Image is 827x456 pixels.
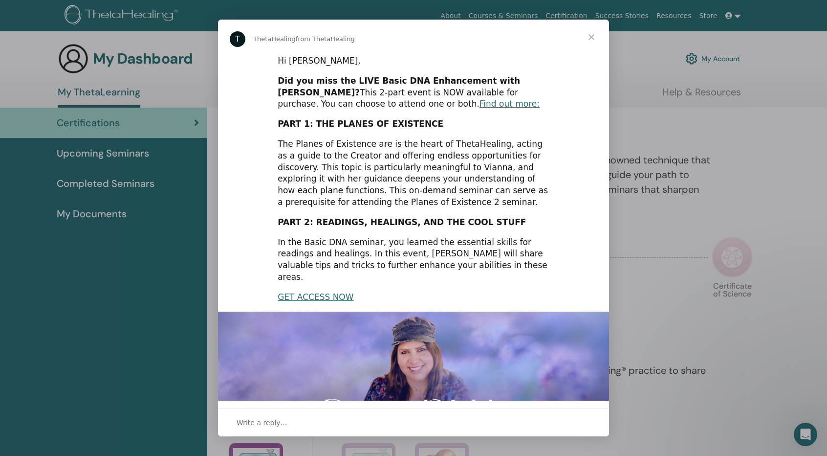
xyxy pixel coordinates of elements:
span: Close [574,20,609,55]
div: The Planes of Existence are is the heart of ThetaHealing, acting as a guide to the Creator and of... [278,138,549,208]
div: This 2-part event is NOW available for purchase. You can choose to attend one or both. [278,75,549,110]
div: Profile image for ThetaHealing [230,31,245,47]
div: In the Basic DNA seminar, you learned the essential skills for readings and healings. In this eve... [278,237,549,283]
span: ThetaHealing [253,35,296,43]
div: Hi [PERSON_NAME], [278,55,549,67]
b: PART 1: THE PLANES OF EXISTENCE [278,119,443,129]
a: GET ACCESS NOW [278,292,353,302]
span: from ThetaHealing [296,35,355,43]
a: Find out more: [479,99,540,109]
b: PART 2: READINGS, HEALINGS, AND THE COOL STUFF [278,217,526,227]
b: Did you miss the LIVE Basic DNA Enhancement with [PERSON_NAME]? [278,76,520,97]
span: Write a reply… [237,416,287,429]
div: Open conversation and reply [218,409,609,436]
